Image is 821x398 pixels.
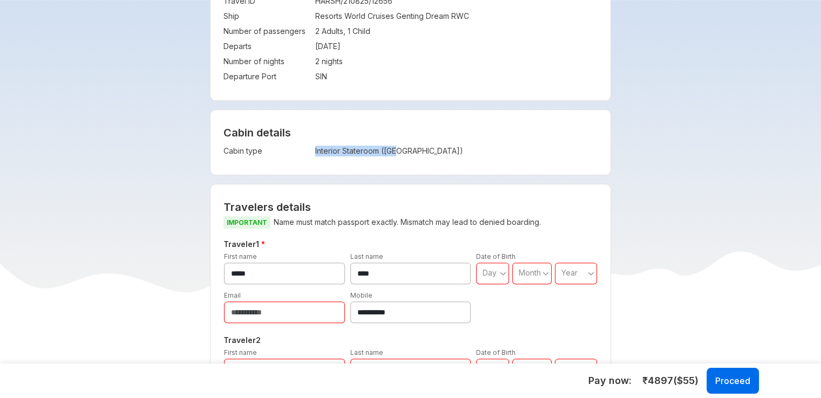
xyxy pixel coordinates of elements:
label: Email [224,291,241,299]
span: IMPORTANT [223,216,270,229]
svg: angle down [500,268,506,279]
label: Last name [350,348,383,356]
td: : [310,54,315,69]
td: Cabin type [223,143,310,159]
label: Date of Birth [476,252,515,260]
h4: Cabin details [223,126,598,139]
label: Date of Birth [476,348,515,356]
h5: Traveler 2 [221,334,600,347]
h5: Pay now: [588,374,632,387]
td: : [310,9,315,24]
label: First name [224,252,257,260]
h5: Traveler 1 [221,238,600,251]
td: Departure Port [223,69,310,84]
p: Name must match passport exactly. Mismatch may lead to denied boarding. [223,216,598,229]
label: Mobile [350,291,372,299]
td: SIN [315,69,598,84]
td: : [310,143,315,159]
td: Number of nights [223,54,310,69]
td: : [310,69,315,84]
h2: Travelers details [223,201,598,214]
td: 2 Adults, 1 Child [315,24,598,39]
td: : [310,24,315,39]
td: : [310,39,315,54]
span: Day [483,268,497,277]
span: Month [519,268,541,277]
td: 2 nights [315,54,598,69]
td: Ship [223,9,310,24]
svg: angle down [542,268,549,279]
td: [DATE] [315,39,598,54]
td: Interior Stateroom ([GEOGRAPHIC_DATA]) [315,143,514,159]
label: Last name [350,252,383,260]
td: Departs [223,39,310,54]
td: Number of passengers [223,24,310,39]
span: Year [561,268,578,277]
td: Resorts World Cruises Genting Dream RWC [315,9,598,24]
svg: angle down [588,268,594,279]
span: ₹ 4897 ($ 55 ) [642,374,698,388]
button: Proceed [707,368,759,394]
label: First name [224,348,257,356]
